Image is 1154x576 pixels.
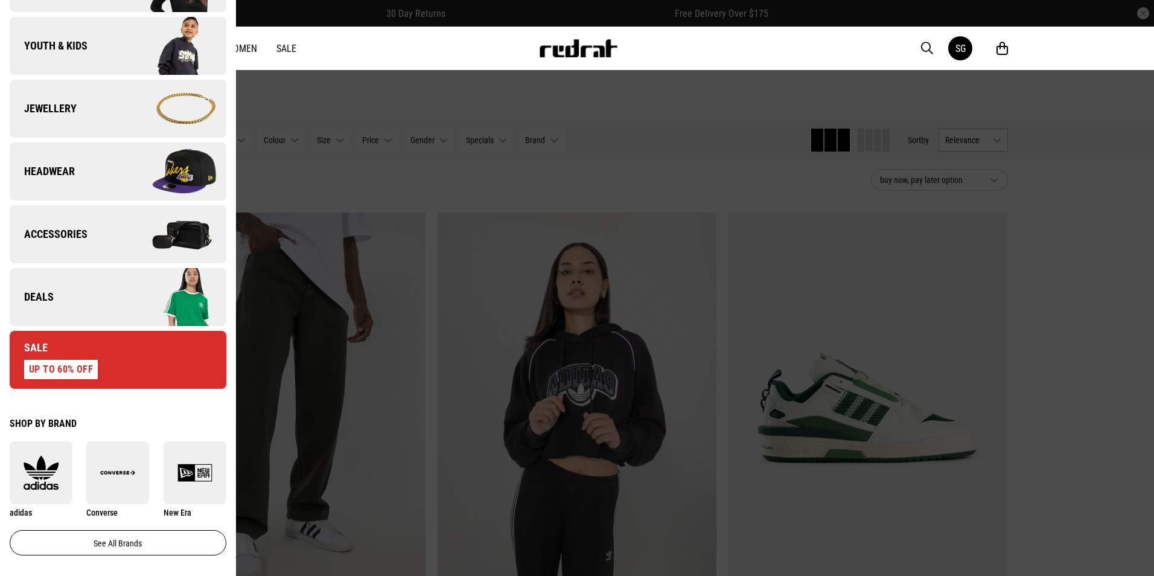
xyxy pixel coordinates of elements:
[118,267,226,327] img: Company
[86,508,118,517] span: Converse
[118,78,226,139] img: Company
[955,43,966,54] div: SG
[276,43,296,54] a: Sale
[10,508,32,517] span: adidas
[10,341,48,355] span: Sale
[10,268,226,326] a: Deals Company
[10,418,226,429] div: Shop by Brand
[10,39,88,53] span: Youth & Kids
[10,164,75,179] span: Headwear
[118,141,226,202] img: Company
[10,530,226,555] a: See all brands
[164,441,226,518] a: New Era New Era
[164,455,226,490] img: New Era
[10,227,88,242] span: Accessories
[10,101,77,116] span: Jewellery
[10,205,226,263] a: Accessories Company
[86,441,149,518] a: Converse Converse
[10,142,226,200] a: Headwear Company
[538,39,618,57] img: Redrat logo
[10,17,226,75] a: Youth & Kids Company
[164,508,191,517] span: New Era
[86,455,149,490] img: Converse
[10,455,72,490] img: adidas
[10,441,72,518] a: adidas adidas
[10,5,46,41] button: Open LiveChat chat widget
[118,204,226,264] img: Company
[10,290,54,304] span: Deals
[226,43,257,54] a: Women
[118,16,226,76] img: Company
[10,80,226,138] a: Jewellery Company
[24,360,98,379] div: UP TO 60% OFF
[10,331,226,389] a: Sale UP TO 60% OFF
